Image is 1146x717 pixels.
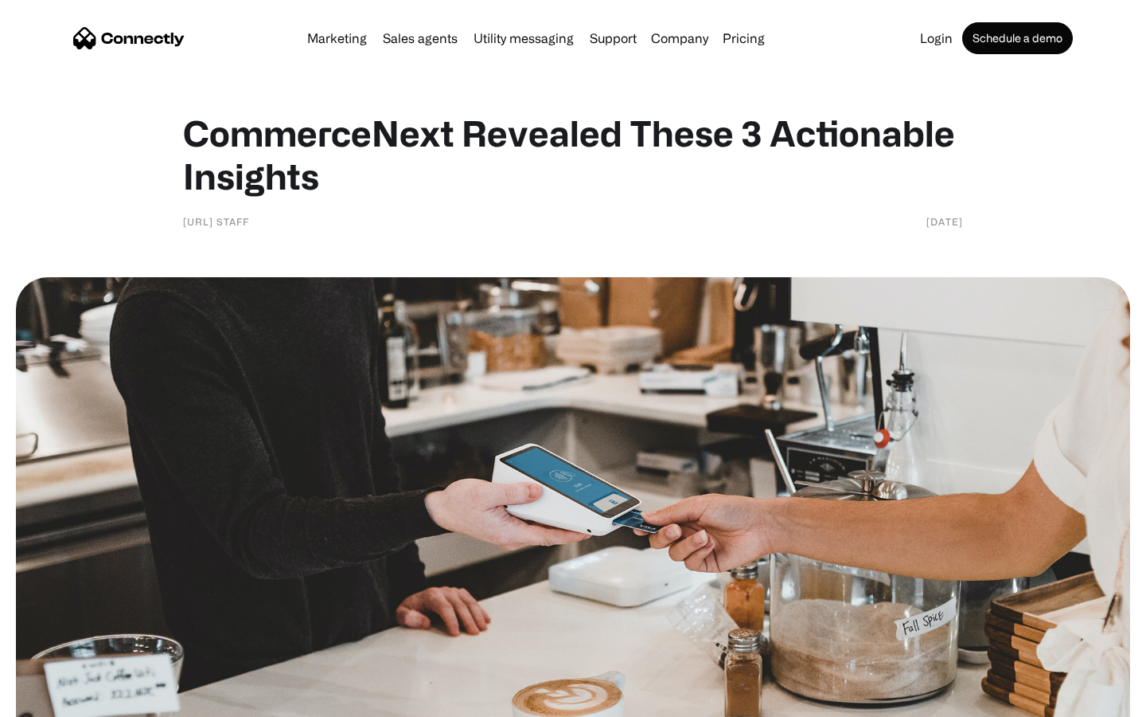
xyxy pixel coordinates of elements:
[583,32,643,45] a: Support
[914,32,959,45] a: Login
[32,689,95,711] ul: Language list
[183,214,249,229] div: [URL] Staff
[73,26,185,50] a: home
[376,32,464,45] a: Sales agents
[716,32,771,45] a: Pricing
[962,22,1073,54] a: Schedule a demo
[651,27,708,49] div: Company
[16,689,95,711] aside: Language selected: English
[646,27,713,49] div: Company
[183,112,963,198] h1: CommerceNext Revealed These 3 Actionable Insights
[301,32,373,45] a: Marketing
[926,214,963,229] div: [DATE]
[467,32,580,45] a: Utility messaging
